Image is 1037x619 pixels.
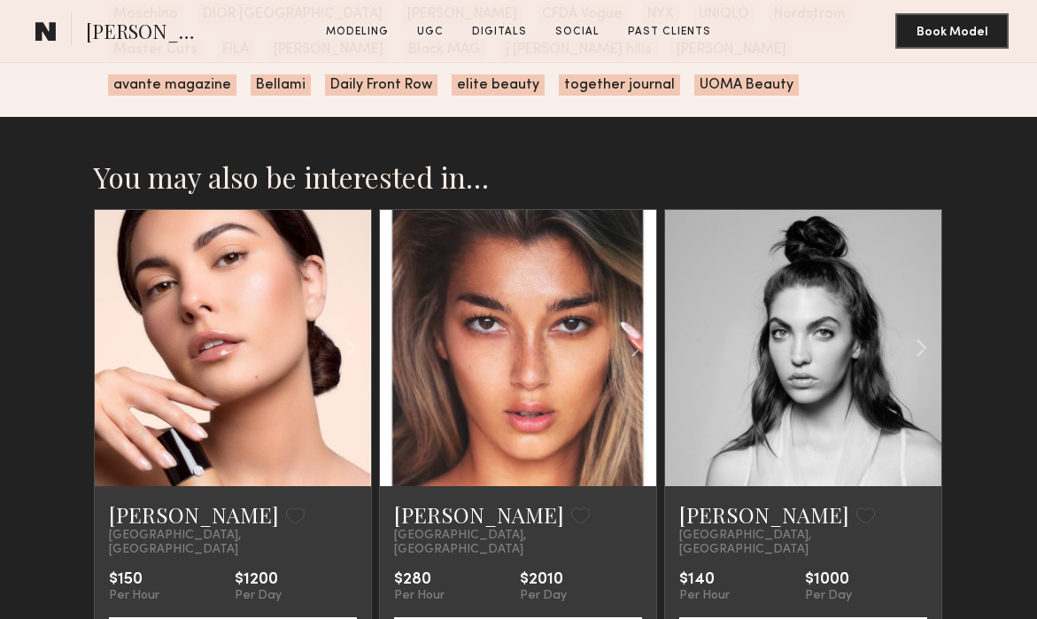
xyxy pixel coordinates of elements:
div: $150 [109,571,159,589]
a: [PERSON_NAME] [394,500,564,529]
div: $2010 [520,571,567,589]
span: [GEOGRAPHIC_DATA], [GEOGRAPHIC_DATA] [394,529,642,557]
span: [GEOGRAPHIC_DATA], [GEOGRAPHIC_DATA] [679,529,927,557]
div: $280 [394,571,445,589]
button: Book Model [895,13,1009,49]
div: Per Hour [109,589,159,603]
a: Digitals [465,24,534,40]
a: [PERSON_NAME] [679,500,849,529]
a: Modeling [319,24,396,40]
span: [PERSON_NAME] [86,18,209,49]
a: Book Model [895,23,1009,38]
a: Past Clients [621,24,718,40]
div: Per Hour [394,589,445,603]
div: $140 [679,571,730,589]
span: Daily Front Row [325,74,437,96]
span: together journal [559,74,680,96]
span: [GEOGRAPHIC_DATA], [GEOGRAPHIC_DATA] [109,529,357,557]
span: avante magazine [108,74,236,96]
div: $1000 [805,571,852,589]
div: Per Day [805,589,852,603]
a: Social [548,24,607,40]
div: $1200 [235,571,282,589]
div: Per Day [235,589,282,603]
h2: You may also be interested in… [94,159,944,195]
span: Bellami [251,74,311,96]
span: elite beauty [452,74,545,96]
div: Per Day [520,589,567,603]
span: UOMA Beauty [694,74,799,96]
div: Per Hour [679,589,730,603]
a: UGC [410,24,451,40]
a: [PERSON_NAME] [109,500,279,529]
